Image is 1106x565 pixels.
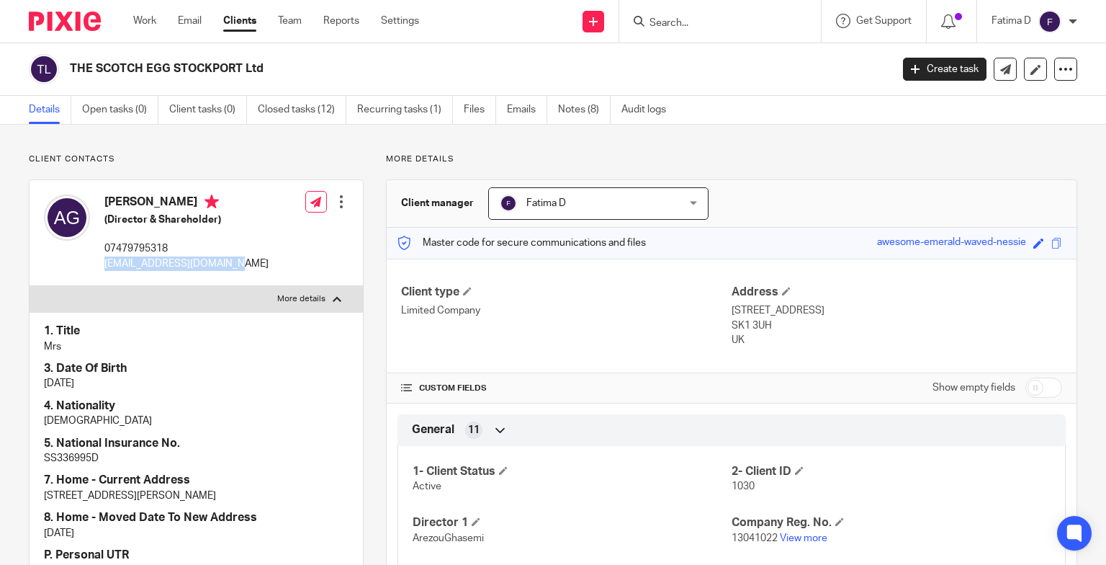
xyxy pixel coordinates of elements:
p: Limited Company [401,303,732,318]
span: 11 [468,423,480,437]
span: General [412,422,454,437]
a: Work [133,14,156,28]
a: Settings [381,14,419,28]
img: Pixie [29,12,101,31]
a: Create task [903,58,986,81]
p: More details [386,154,1077,165]
a: Audit logs [621,96,677,124]
a: Closed tasks (12) [258,96,346,124]
p: UK [732,333,1062,347]
img: svg%3E [29,54,59,84]
h4: Director 1 [413,515,732,530]
p: More details [277,293,325,305]
a: View more [780,533,827,543]
p: [DATE] [44,526,349,540]
h4: 2- Client ID [732,464,1051,479]
a: Emails [507,96,547,124]
a: Open tasks (0) [82,96,158,124]
h4: [PERSON_NAME] [104,195,269,213]
span: ArezouGhasemi [413,533,484,543]
a: Notes (8) [558,96,611,124]
a: Clients [223,14,256,28]
a: Files [464,96,496,124]
h4: 1- Client Status [413,464,732,479]
a: Team [278,14,302,28]
a: Email [178,14,202,28]
p: [STREET_ADDRESS][PERSON_NAME] [44,489,349,503]
h2: THE SCOTCH EGG STOCKPORT Ltd [70,61,719,76]
h4: 7. Home - Current Address [44,473,349,488]
h4: 3. Date Of Birth [44,361,349,376]
h4: 8. Home - Moved Date To New Address [44,510,349,525]
h4: Address [732,285,1062,300]
h4: 5. National Insurance No. [44,436,349,451]
p: Master code for secure communications and files [397,236,646,250]
h4: Client type [401,285,732,300]
h5: (Director & Shareholder) [104,213,269,227]
h4: Company Reg. No. [732,515,1051,530]
p: 07479795318 [104,241,269,256]
p: SK1 3UH [732,319,1062,333]
h3: Client manager [401,196,474,210]
img: svg%3E [1038,10,1061,33]
p: Mrs [44,339,349,354]
h4: P. Personal UTR [44,548,349,563]
a: Recurring tasks (1) [357,96,453,124]
p: Client contacts [29,154,364,165]
span: Active [413,481,441,491]
a: Client tasks (0) [169,96,247,124]
p: [DEMOGRAPHIC_DATA] [44,414,349,428]
div: awesome-emerald-waved-nessie [877,235,1026,252]
span: 13041022 [732,533,778,543]
p: [EMAIL_ADDRESS][DOMAIN_NAME] [104,257,269,271]
img: svg%3E [500,195,517,212]
span: Get Support [856,16,912,26]
p: [STREET_ADDRESS] [732,303,1062,318]
p: SS336995D [44,451,349,466]
span: Fatima D [526,198,566,208]
p: Fatima D [992,14,1031,28]
a: Details [29,96,71,124]
p: [DATE] [44,376,349,391]
label: Show empty fields [932,381,1015,395]
h4: 4. Nationality [44,399,349,414]
input: Search [648,17,778,30]
h4: CUSTOM FIELDS [401,383,732,394]
i: Primary [204,195,219,209]
span: 1030 [732,481,755,491]
a: Reports [323,14,359,28]
img: svg%3E [44,195,90,241]
h4: 1. Title [44,324,349,339]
